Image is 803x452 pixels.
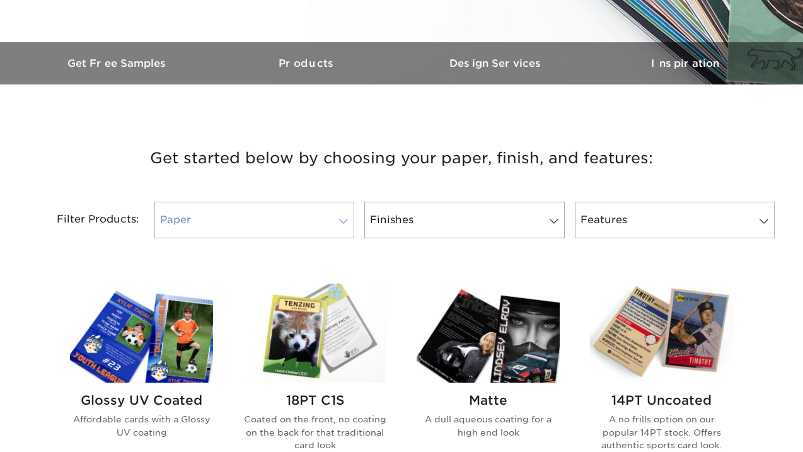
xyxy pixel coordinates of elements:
[154,202,354,238] a: Paper
[590,393,733,408] h2: 14PT Uncoated
[23,202,149,238] div: Filter Products:
[33,130,770,187] h3: Get started below by choosing your paper, finish, and features:
[70,284,213,383] img: Glossy UV Coated Trading Cards
[417,393,560,408] h2: Matte
[590,413,733,451] p: A no frills option on our popular 14PT stock. Offers authentic sports card look.
[243,393,386,408] h2: 18PT C1S
[401,42,591,84] a: Design Services
[364,202,564,238] a: Finishes
[417,413,560,439] p: A dull aqueous coating for a high end look
[23,42,212,84] a: Get Free Samples
[70,393,213,408] h2: Glossy UV Coated
[417,284,560,383] img: Matte Trading Cards
[591,57,780,69] h3: Inspiration
[23,57,212,69] h3: Get Free Samples
[243,284,386,383] img: 18PT C1S Trading Cards
[212,42,401,84] a: Products
[243,413,386,451] p: Coated on the front, no coating on the back for that traditional card look
[401,57,591,69] h3: Design Services
[575,202,775,238] a: Features
[590,284,733,383] img: 14PT Uncoated Trading Cards
[212,57,401,69] h3: Products
[70,413,213,439] p: Affordable cards with a Glossy UV coating
[591,42,780,84] a: Inspiration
